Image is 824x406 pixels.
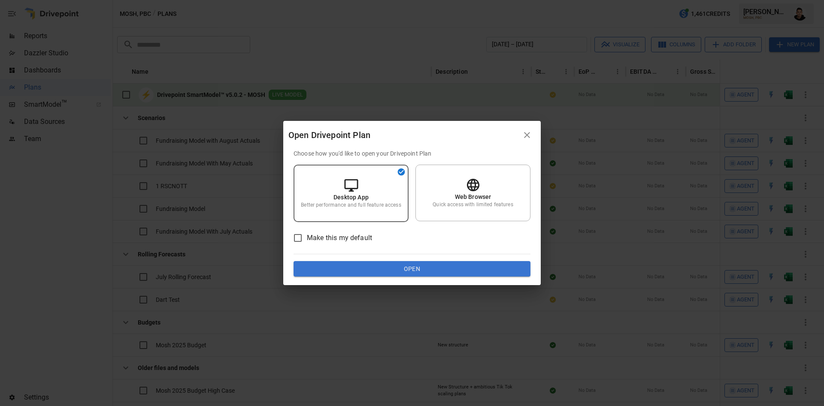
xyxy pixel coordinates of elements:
button: Open [294,261,530,277]
span: Make this my default [307,233,372,243]
div: Open Drivepoint Plan [288,128,518,142]
p: Quick access with limited features [433,201,513,208]
p: Choose how you'd like to open your Drivepoint Plan [294,149,530,158]
p: Better performance and full feature access [301,201,401,209]
p: Web Browser [455,192,491,201]
p: Desktop App [333,193,369,201]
